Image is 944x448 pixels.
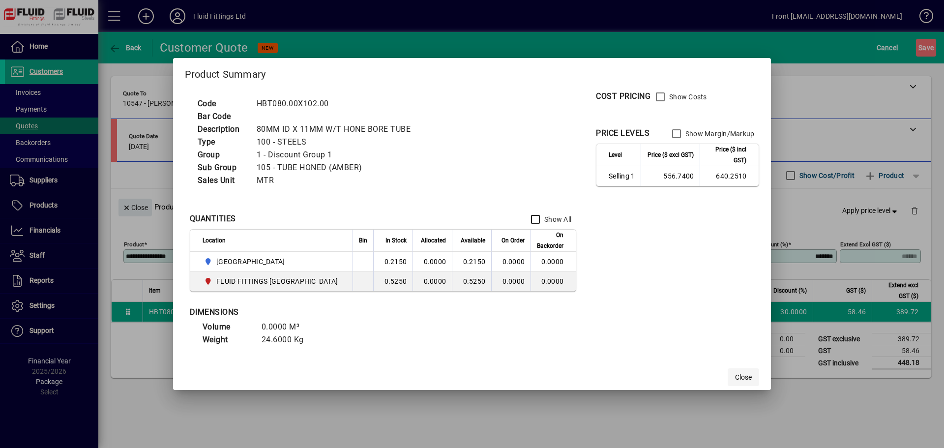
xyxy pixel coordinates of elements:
[501,235,525,246] span: On Order
[257,333,316,346] td: 24.6000 Kg
[452,252,491,271] td: 0.2150
[216,257,285,267] span: [GEOGRAPHIC_DATA]
[461,235,485,246] span: Available
[252,136,423,149] td: 100 - STEELS
[252,161,423,174] td: 105 - TUBE HONED (AMBER)
[452,271,491,291] td: 0.5250
[421,235,446,246] span: Allocated
[596,127,649,139] div: PRICE LEVELS
[373,271,413,291] td: 0.5250
[203,256,342,268] span: AUCKLAND
[190,213,236,225] div: QUANTITIES
[252,123,423,136] td: 80MM ID X 11MM W/T HONE BORE TUBE
[373,252,413,271] td: 0.2150
[252,149,423,161] td: 1 - Discount Group 1
[203,235,226,246] span: Location
[502,258,525,266] span: 0.0000
[648,149,694,160] span: Price ($ excl GST)
[596,90,650,102] div: COST PRICING
[531,252,576,271] td: 0.0000
[542,214,571,224] label: Show All
[216,276,338,286] span: FLUID FITTINGS [GEOGRAPHIC_DATA]
[735,372,752,383] span: Close
[502,277,525,285] span: 0.0000
[193,123,252,136] td: Description
[385,235,407,246] span: In Stock
[706,144,746,166] span: Price ($ incl GST)
[257,321,316,333] td: 0.0000 M³
[198,333,257,346] td: Weight
[413,271,452,291] td: 0.0000
[700,166,759,186] td: 640.2510
[359,235,367,246] span: Bin
[531,271,576,291] td: 0.0000
[609,149,622,160] span: Level
[728,368,759,386] button: Close
[193,136,252,149] td: Type
[173,58,771,87] h2: Product Summary
[198,321,257,333] td: Volume
[537,230,563,251] span: On Backorder
[641,166,700,186] td: 556.7400
[193,110,252,123] td: Bar Code
[193,174,252,187] td: Sales Unit
[252,174,423,187] td: MTR
[190,306,436,318] div: DIMENSIONS
[609,171,635,181] span: Selling 1
[667,92,707,102] label: Show Costs
[193,149,252,161] td: Group
[193,97,252,110] td: Code
[683,129,755,139] label: Show Margin/Markup
[203,275,342,287] span: FLUID FITTINGS CHRISTCHURCH
[413,252,452,271] td: 0.0000
[193,161,252,174] td: Sub Group
[252,97,423,110] td: HBT080.00X102.00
